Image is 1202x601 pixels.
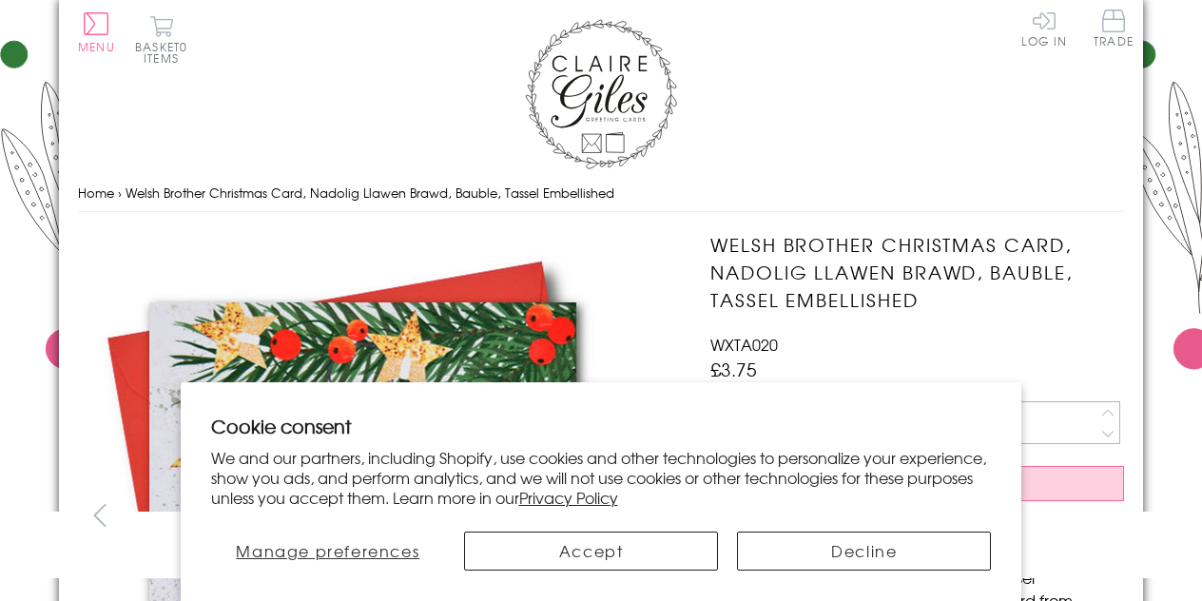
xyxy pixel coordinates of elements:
[135,15,187,64] button: Basket0 items
[236,539,419,562] span: Manage preferences
[144,38,187,67] span: 0 items
[710,356,757,382] span: £3.75
[737,532,991,571] button: Decline
[78,184,114,202] a: Home
[710,333,778,356] span: WXTA020
[126,184,614,202] span: Welsh Brother Christmas Card, Nadolig Llawen Brawd, Bauble, Tassel Embellished
[211,413,992,439] h2: Cookie consent
[1094,10,1134,47] span: Trade
[1021,10,1067,47] a: Log In
[519,486,618,509] a: Privacy Policy
[211,532,445,571] button: Manage preferences
[78,174,1124,213] nav: breadcrumbs
[525,19,677,169] img: Claire Giles Greetings Cards
[78,494,121,536] button: prev
[710,231,1124,313] h1: Welsh Brother Christmas Card, Nadolig Llawen Brawd, Bauble, Tassel Embellished
[211,448,992,507] p: We and our partners, including Shopify, use cookies and other technologies to personalize your ex...
[1094,10,1134,50] a: Trade
[464,532,718,571] button: Accept
[78,38,115,55] span: Menu
[78,12,115,52] button: Menu
[118,184,122,202] span: ›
